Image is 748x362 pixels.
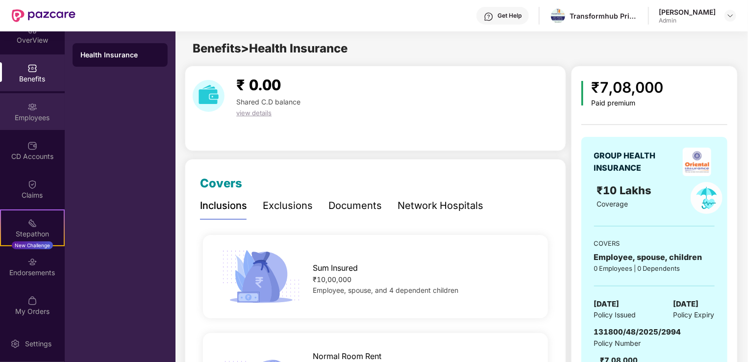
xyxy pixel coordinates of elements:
div: COVERS [594,238,715,248]
span: Shared C.D balance [236,98,300,106]
span: ₹10 Lakhs [597,184,654,197]
div: Network Hospitals [398,198,483,213]
div: Get Help [498,12,522,20]
div: Transformhub Private Limited [570,11,638,21]
span: Covers [200,176,242,190]
span: Employee, spouse, and 4 dependent children [313,286,458,294]
span: [DATE] [594,298,620,310]
div: 0 Employees | 0 Dependents [594,263,715,273]
div: Inclusions [200,198,247,213]
div: GROUP HEALTH INSURANCE [594,150,680,174]
div: Paid premium [591,99,663,107]
img: icon [581,81,584,105]
div: Employee, spouse, children [594,251,715,263]
div: ₹7,08,000 [591,76,663,99]
img: svg+xml;base64,PHN2ZyBpZD0iQmVuZWZpdHMiIHhtbG5zPSJodHRwOi8vd3d3LnczLm9yZy8yMDAwL3N2ZyIgd2lkdGg9Ij... [27,63,37,73]
div: Exclusions [263,198,313,213]
img: svg+xml;base64,PHN2ZyB4bWxucz0iaHR0cDovL3d3dy53My5vcmcvMjAwMC9zdmciIHdpZHRoPSIyMSIgaGVpZ2h0PSIyMC... [27,218,37,228]
img: svg+xml;base64,PHN2ZyBpZD0iRHJvcGRvd24tMzJ4MzIiIHhtbG5zPSJodHRwOi8vd3d3LnczLm9yZy8yMDAwL3N2ZyIgd2... [726,12,734,20]
span: [DATE] [673,298,699,310]
div: ₹10,00,000 [313,274,532,285]
span: Benefits > Health Insurance [193,41,348,55]
img: Logo_On_White%20(1)%20(2).png [551,6,565,26]
div: New Challenge [12,241,53,249]
img: svg+xml;base64,PHN2ZyBpZD0iRW1wbG95ZWVzIiB4bWxucz0iaHR0cDovL3d3dy53My5vcmcvMjAwMC9zdmciIHdpZHRoPS... [27,102,37,112]
div: Admin [659,17,716,25]
span: Coverage [597,200,628,208]
img: policyIcon [691,182,723,214]
span: ₹ 0.00 [236,76,281,94]
span: Policy Issued [594,310,636,320]
img: icon [219,247,303,306]
div: Stepathon [1,229,64,239]
img: download [193,80,224,112]
span: view details [236,109,272,117]
div: Health Insurance [80,50,160,60]
img: svg+xml;base64,PHN2ZyBpZD0iSGVscC0zMngzMiIgeG1sbnM9Imh0dHA6Ly93d3cudzMub3JnLzIwMDAvc3ZnIiB3aWR0aD... [484,12,494,22]
span: Policy Expiry [673,310,715,320]
img: New Pazcare Logo [12,9,75,22]
span: Policy Number [594,339,641,347]
img: insurerLogo [683,148,711,176]
div: Documents [328,198,382,213]
div: Settings [22,339,54,349]
img: svg+xml;base64,PHN2ZyBpZD0iTXlfT3JkZXJzIiBkYXRhLW5hbWU9Ik15IE9yZGVycyIgeG1sbnM9Imh0dHA6Ly93d3cudz... [27,296,37,306]
span: Sum Insured [313,262,358,274]
div: [PERSON_NAME] [659,7,716,17]
img: svg+xml;base64,PHN2ZyBpZD0iQ0RfQWNjb3VudHMiIGRhdGEtbmFtZT0iQ0QgQWNjb3VudHMiIHhtbG5zPSJodHRwOi8vd3... [27,141,37,151]
img: svg+xml;base64,PHN2ZyBpZD0iQ2xhaW0iIHhtbG5zPSJodHRwOi8vd3d3LnczLm9yZy8yMDAwL3N2ZyIgd2lkdGg9IjIwIi... [27,180,37,189]
img: svg+xml;base64,PHN2ZyBpZD0iU2V0dGluZy0yMHgyMCIgeG1sbnM9Imh0dHA6Ly93d3cudzMub3JnLzIwMDAvc3ZnIiB3aW... [10,339,20,349]
span: 131800/48/2025/2994 [594,327,681,336]
img: svg+xml;base64,PHN2ZyBpZD0iRW5kb3JzZW1lbnRzIiB4bWxucz0iaHR0cDovL3d3dy53My5vcmcvMjAwMC9zdmciIHdpZH... [27,257,37,267]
